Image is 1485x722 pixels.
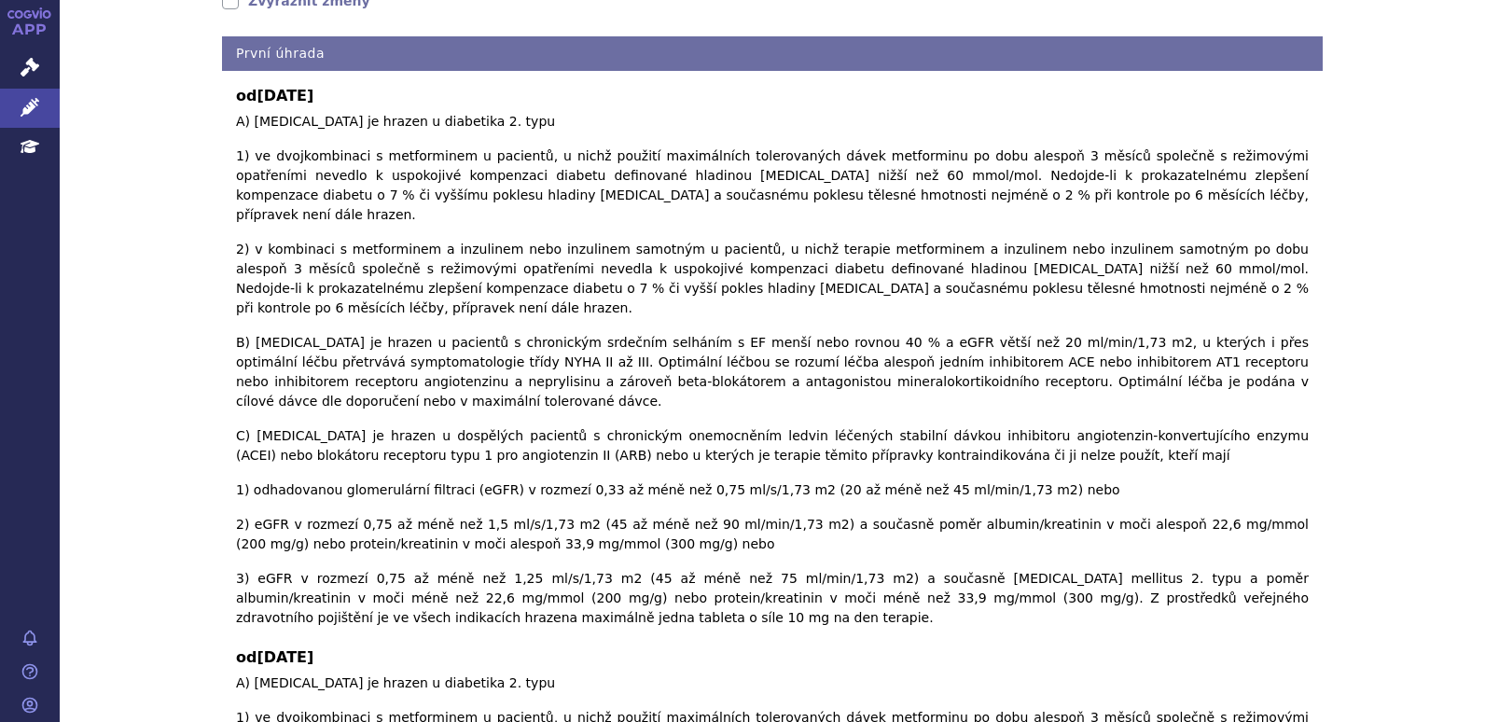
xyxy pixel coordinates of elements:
span: [DATE] [257,87,313,104]
p: A) [MEDICAL_DATA] je hrazen u diabetika 2. typu 1) ve dvojkombinaci s metforminem u pacientů, u n... [236,112,1309,628]
span: [DATE] [257,648,313,666]
b: od [236,85,1309,107]
h4: První úhrada [222,36,1323,71]
b: od [236,646,1309,669]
